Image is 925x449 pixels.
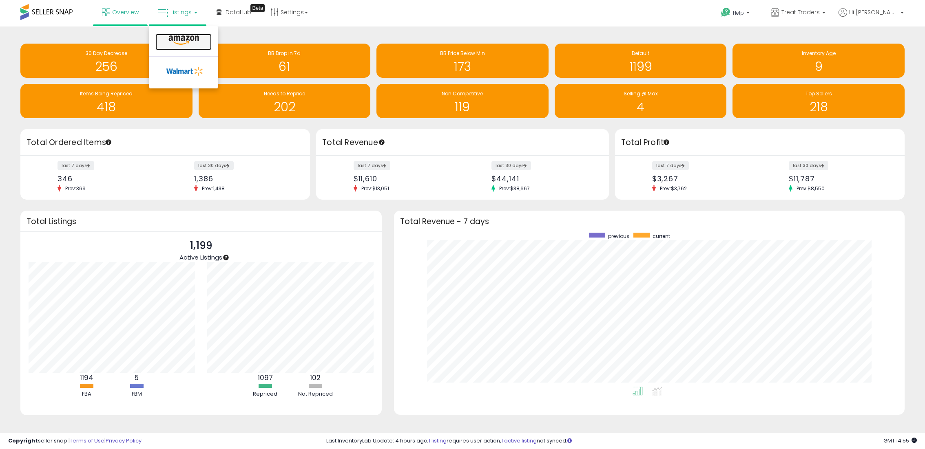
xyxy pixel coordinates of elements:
span: Active Listings [179,253,222,262]
a: Top Sellers 218 [732,84,905,118]
span: Inventory Age [802,50,836,57]
div: 1,386 [194,174,296,183]
a: BB Price Below Min 173 [376,44,549,78]
label: last 7 days [652,161,689,170]
span: Prev: 369 [61,185,90,192]
span: Needs to Reprice [264,90,305,97]
span: Listings [170,8,192,16]
span: previous [608,233,629,240]
a: Terms of Use [70,437,104,445]
a: Default 1199 [555,44,727,78]
a: BB Drop in 7d 61 [199,44,371,78]
a: Items Being Repriced 418 [20,84,193,118]
span: Prev: $3,762 [656,185,691,192]
span: Top Sellers [806,90,832,97]
span: Selling @ Max [624,90,658,97]
div: FBM [112,390,161,398]
span: 2025-09-8 14:55 GMT [883,437,917,445]
h1: 119 [381,100,544,114]
h1: 418 [24,100,188,114]
label: last 30 days [789,161,828,170]
h1: 256 [24,60,188,73]
h1: 61 [203,60,367,73]
h3: Total Revenue [322,137,603,148]
b: 5 [135,373,139,383]
div: $44,141 [491,174,594,183]
a: Non Competitive 119 [376,84,549,118]
div: Repriced [241,390,290,398]
label: last 30 days [491,161,531,170]
span: BB Drop in 7d [268,50,301,57]
span: 30 Day Decrease [86,50,127,57]
span: Prev: 1,438 [198,185,229,192]
p: 1,199 [179,238,222,253]
div: Tooltip anchor [663,139,670,146]
h1: 173 [381,60,544,73]
label: last 7 days [58,161,94,170]
div: Tooltip anchor [250,4,265,12]
div: Tooltip anchor [222,254,230,261]
span: Default [632,50,649,57]
h3: Total Revenue - 7 days [400,218,898,224]
h1: 202 [203,100,367,114]
a: 1 listing [429,437,447,445]
span: DataHub [226,8,251,16]
span: Prev: $13,051 [357,185,393,192]
span: Non Competitive [442,90,483,97]
i: Click here to read more about un-synced listings. [567,438,572,443]
a: Hi [PERSON_NAME] [839,8,904,26]
a: Privacy Policy [106,437,142,445]
div: 346 [58,174,159,183]
span: current [653,233,670,240]
div: FBA [62,390,111,398]
label: last 30 days [194,161,234,170]
strong: Copyright [8,437,38,445]
div: seller snap | | [8,437,142,445]
div: $11,610 [354,174,456,183]
div: Last InventoryLab Update: 4 hours ago, requires user action, not synced. [326,437,917,445]
a: Selling @ Max 4 [555,84,727,118]
span: Prev: $8,550 [792,185,829,192]
div: Not Repriced [291,390,340,398]
a: 30 Day Decrease 256 [20,44,193,78]
h3: Total Profit [621,137,898,148]
a: Help [715,1,758,26]
div: $3,267 [652,174,754,183]
span: Overview [112,8,139,16]
h1: 9 [737,60,901,73]
h3: Total Listings [27,218,376,224]
div: Tooltip anchor [105,139,112,146]
i: Get Help [721,7,731,18]
span: Help [733,9,744,16]
div: Tooltip anchor [378,139,385,146]
h1: 1199 [559,60,723,73]
a: Inventory Age 9 [732,44,905,78]
h1: 4 [559,100,723,114]
b: 102 [310,373,321,383]
h1: 218 [737,100,901,114]
span: BB Price Below Min [440,50,485,57]
span: Prev: $38,667 [495,185,534,192]
a: 1 active listing [501,437,537,445]
span: Treat Traders [781,8,820,16]
span: Hi [PERSON_NAME] [849,8,898,16]
h3: Total Ordered Items [27,137,304,148]
a: Needs to Reprice 202 [199,84,371,118]
div: $11,787 [789,174,890,183]
b: 1097 [258,373,273,383]
span: Items Being Repriced [80,90,133,97]
b: 1194 [80,373,93,383]
label: last 7 days [354,161,390,170]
